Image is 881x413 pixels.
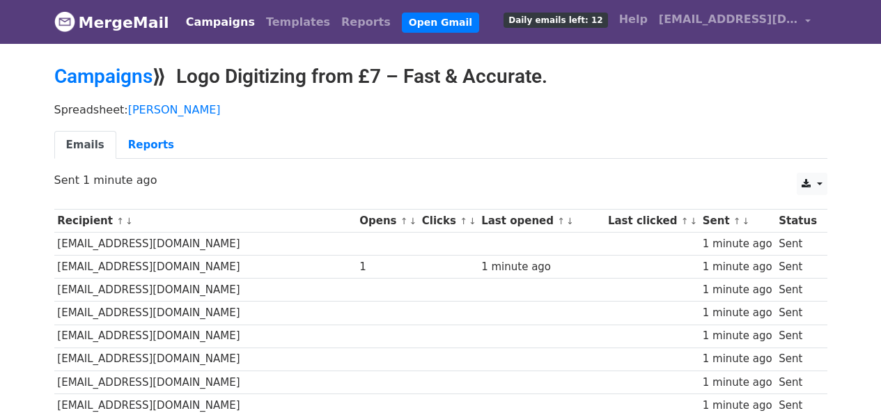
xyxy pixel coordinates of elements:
[54,65,827,88] h2: ⟫ Logo Digitizing from £7 – Fast & Accurate.
[54,371,357,393] td: [EMAIL_ADDRESS][DOMAIN_NAME]
[703,236,772,252] div: 1 minute ago
[336,8,396,36] a: Reports
[557,216,565,226] a: ↑
[689,216,697,226] a: ↓
[54,11,75,32] img: MergeMail logo
[775,371,820,393] td: Sent
[359,259,415,275] div: 1
[54,279,357,302] td: [EMAIL_ADDRESS][DOMAIN_NAME]
[54,173,827,187] p: Sent 1 minute ago
[605,210,699,233] th: Last clicked
[54,131,116,159] a: Emails
[54,102,827,117] p: Spreadsheet:
[703,351,772,367] div: 1 minute ago
[460,216,467,226] a: ↑
[356,210,419,233] th: Opens
[481,259,601,275] div: 1 minute ago
[400,216,408,226] a: ↑
[703,259,772,275] div: 1 minute ago
[659,11,798,28] span: [EMAIL_ADDRESS][DOMAIN_NAME]
[703,282,772,298] div: 1 minute ago
[699,210,775,233] th: Sent
[614,6,653,33] a: Help
[653,6,816,38] a: [EMAIL_ADDRESS][DOMAIN_NAME]
[478,210,605,233] th: Last opened
[402,13,479,33] a: Open Gmail
[54,302,357,325] td: [EMAIL_ADDRESS][DOMAIN_NAME]
[775,302,820,325] td: Sent
[180,8,260,36] a: Campaigns
[775,325,820,348] td: Sent
[703,305,772,321] div: 1 minute ago
[703,328,772,344] div: 1 minute ago
[504,13,607,28] span: Daily emails left: 12
[54,233,357,256] td: [EMAIL_ADDRESS][DOMAIN_NAME]
[54,65,153,88] a: Campaigns
[775,256,820,279] td: Sent
[498,6,613,33] a: Daily emails left: 12
[775,210,820,233] th: Status
[128,103,221,116] a: [PERSON_NAME]
[116,216,124,226] a: ↑
[125,216,133,226] a: ↓
[410,216,417,226] a: ↓
[260,8,336,36] a: Templates
[54,325,357,348] td: [EMAIL_ADDRESS][DOMAIN_NAME]
[469,216,476,226] a: ↓
[775,348,820,371] td: Sent
[775,233,820,256] td: Sent
[54,210,357,233] th: Recipient
[703,375,772,391] div: 1 minute ago
[54,8,169,37] a: MergeMail
[742,216,750,226] a: ↓
[775,279,820,302] td: Sent
[54,256,357,279] td: [EMAIL_ADDRESS][DOMAIN_NAME]
[681,216,689,226] a: ↑
[116,131,186,159] a: Reports
[419,210,478,233] th: Clicks
[733,216,741,226] a: ↑
[566,216,574,226] a: ↓
[54,348,357,371] td: [EMAIL_ADDRESS][DOMAIN_NAME]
